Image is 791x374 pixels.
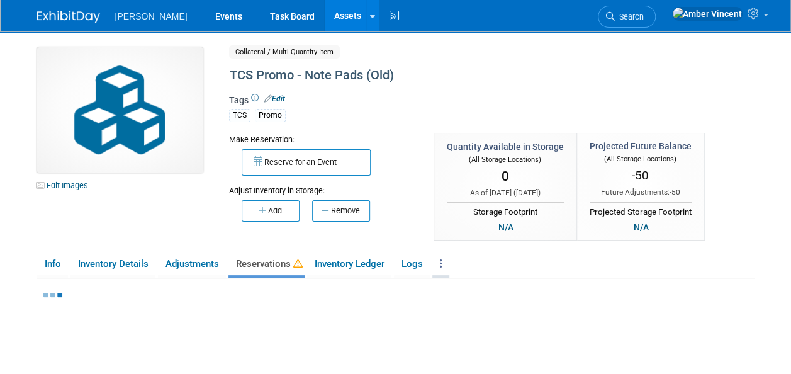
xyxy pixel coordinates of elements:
span: [DATE] [516,188,538,197]
div: TCS [229,109,250,122]
a: Search [598,6,656,28]
img: Amber Vincent [672,7,743,21]
div: N/A [630,220,653,234]
div: Adjust Inventory in Storage: [229,176,415,196]
a: Inventory Ledger [307,253,391,275]
span: 0 [502,169,509,184]
img: ExhibitDay [37,11,100,23]
div: Projected Storage Footprint [590,202,692,218]
a: Inventory Details [70,253,155,275]
div: Make Reservation: [229,133,415,145]
button: Reserve for an Event [242,149,371,176]
div: Projected Future Balance [590,140,692,152]
div: Promo [255,109,286,122]
div: As of [DATE] ( ) [447,188,564,198]
a: Reservations [228,253,305,275]
div: Quantity Available in Storage [447,140,564,153]
div: Tags [229,94,701,130]
a: Edit [264,94,285,103]
button: Add [242,200,300,222]
button: Remove [312,200,370,222]
img: loading... [43,293,62,298]
div: Storage Footprint [447,202,564,218]
a: Adjustments [158,253,226,275]
span: -50 [670,188,680,196]
a: Info [37,253,68,275]
span: [PERSON_NAME] [115,11,188,21]
span: Search [615,12,644,21]
span: -50 [632,168,649,183]
div: N/A [495,220,517,234]
img: Collateral-Icon-2.png [37,47,203,173]
div: Future Adjustments: [590,187,692,198]
span: Collateral / Multi-Quantity Item [229,45,340,59]
div: (All Storage Locations) [590,152,692,164]
a: Edit Images [37,178,93,193]
div: (All Storage Locations) [447,153,564,165]
a: Logs [394,253,430,275]
div: TCS Promo - Note Pads (Old) [225,64,701,87]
